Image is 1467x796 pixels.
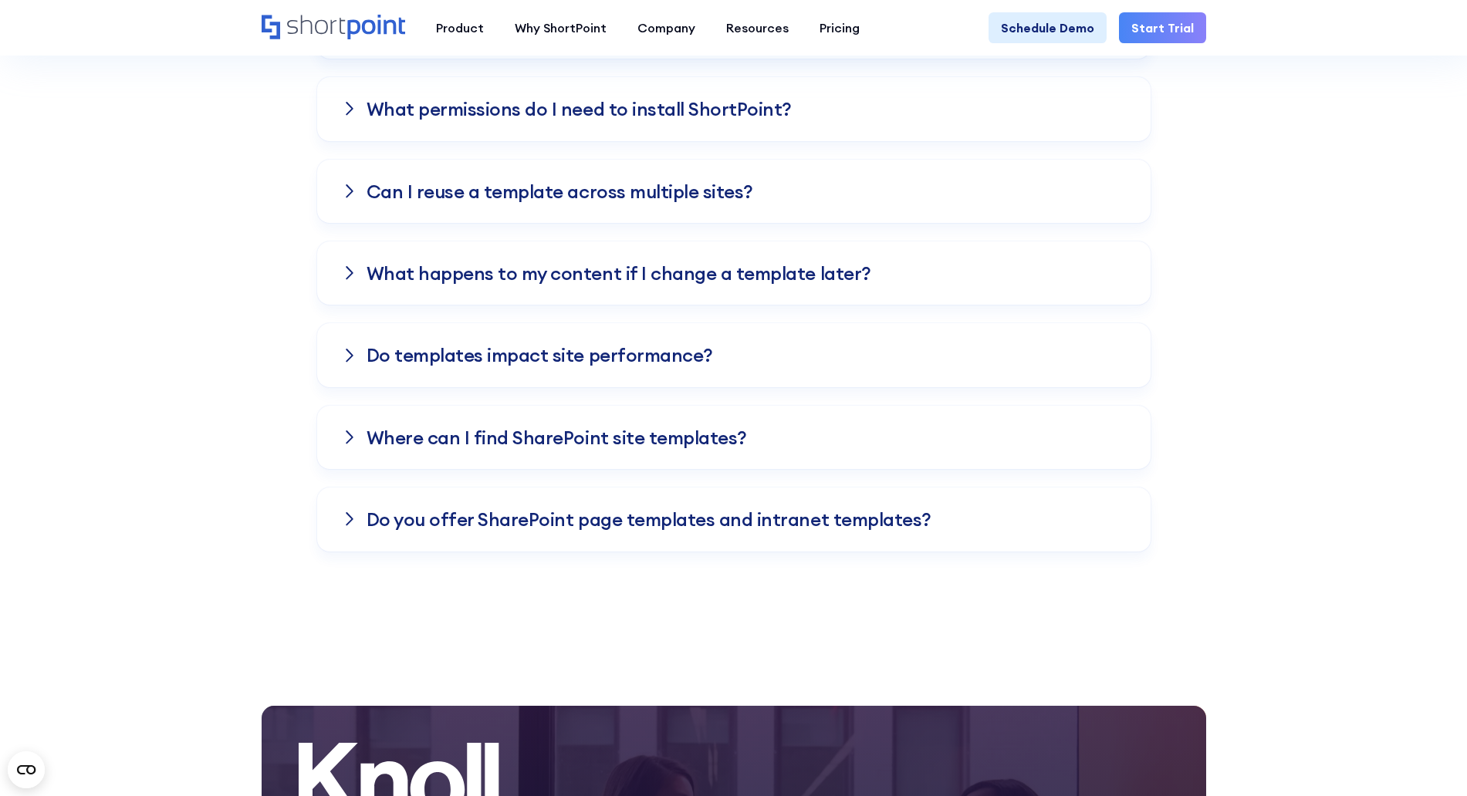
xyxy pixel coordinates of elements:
[499,12,622,43] a: Why ShortPoint
[820,19,860,37] div: Pricing
[637,19,695,37] div: Company
[262,15,405,41] a: Home
[367,99,792,119] h3: What permissions do I need to install ShortPoint?
[367,427,747,447] h3: Where can I find SharePoint site templates?
[989,12,1107,43] a: Schedule Demo
[515,19,607,37] div: Why ShortPoint
[711,12,804,43] a: Resources
[367,345,713,365] h3: Do templates impact site performance?
[436,19,484,37] div: Product
[804,12,875,43] a: Pricing
[1119,12,1206,43] a: Start Trial
[622,12,711,43] a: Company
[8,751,45,788] button: Open CMP widget
[367,181,753,201] h3: Can I reuse a template across multiple sites?
[367,509,931,529] h3: Do you offer SharePoint page templates and intranet templates?
[367,263,871,283] h3: What happens to my content if I change a template later?
[421,12,499,43] a: Product
[1390,722,1467,796] iframe: Chat Widget
[726,19,789,37] div: Resources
